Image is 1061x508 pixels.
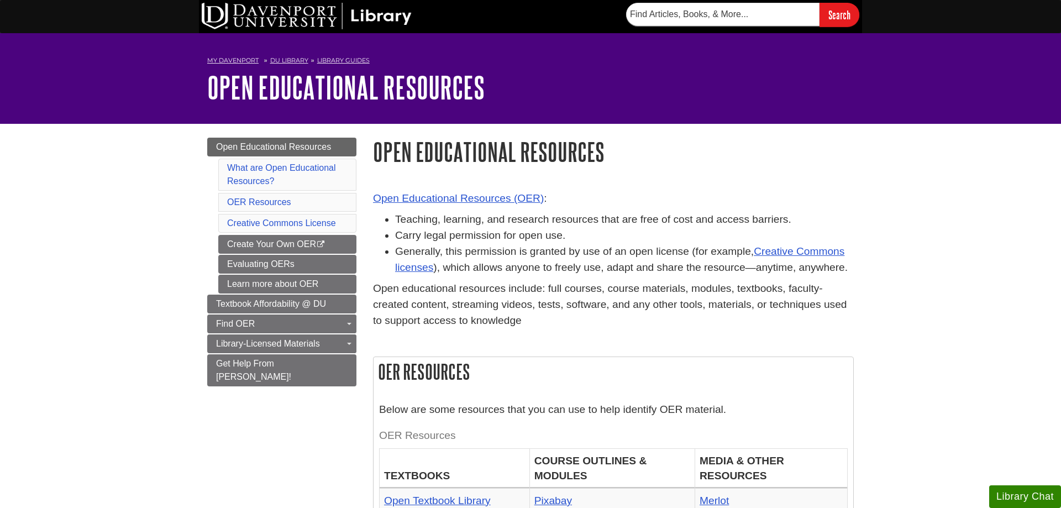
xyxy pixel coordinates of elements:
[218,255,356,274] a: Evaluating OERs
[218,275,356,294] a: Learn more about OER
[227,197,291,207] a: OER Resources
[534,495,572,506] a: Pixabay
[395,228,854,244] li: Carry legal permission for open use.
[207,56,259,65] a: My Davenport
[216,339,320,348] span: Library-Licensed Materials
[218,235,356,254] a: Create Your Own OER
[379,423,848,448] caption: OER Resources
[216,319,255,328] span: Find OER
[626,3,820,26] input: Find Articles, Books, & More...
[207,295,356,313] a: Textbook Affordability @ DU
[395,245,844,273] a: Creative Commons licenses
[384,495,491,506] a: Open Textbook Library
[373,281,854,328] p: Open educational resources include: full courses, course materials, modules, textbooks, faculty-c...
[317,56,370,64] a: Library Guides
[207,70,485,104] a: Open Educational Resources
[207,138,356,156] a: Open Educational Resources
[227,163,336,186] a: What are Open Educational Resources?
[207,334,356,353] a: Library-Licensed Materials
[270,56,308,64] a: DU Library
[395,212,854,228] li: Teaching, learning, and research resources that are free of cost and access barriers.
[207,53,854,71] nav: breadcrumb
[373,192,544,204] a: Open Educational Resources (OER)
[373,138,854,166] h1: Open Educational Resources
[207,354,356,386] a: Get Help From [PERSON_NAME]!
[695,448,848,488] th: MEDIA & OTHER RESOURCES
[207,315,356,333] a: Find OER
[379,402,848,418] p: Below are some resources that you can use to help identify OER material.
[989,485,1061,508] button: Library Chat
[227,218,336,228] a: Creative Commons License
[216,359,291,381] span: Get Help From [PERSON_NAME]!
[395,244,854,276] li: Generally, this permission is granted by use of an open license (for example, ), which allows any...
[700,495,729,506] a: Merlot
[820,3,859,27] input: Search
[207,138,356,386] div: Guide Page Menu
[626,3,859,27] form: Searches DU Library's articles, books, and more
[374,357,853,386] h2: OER Resources
[373,191,854,207] p: :
[216,299,326,308] span: Textbook Affordability @ DU
[316,241,325,248] i: This link opens in a new window
[380,448,530,488] th: TEXTBOOKS
[202,3,412,29] img: DU Library
[529,448,695,488] th: COURSE OUTLINES & MODULES
[216,142,331,151] span: Open Educational Resources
